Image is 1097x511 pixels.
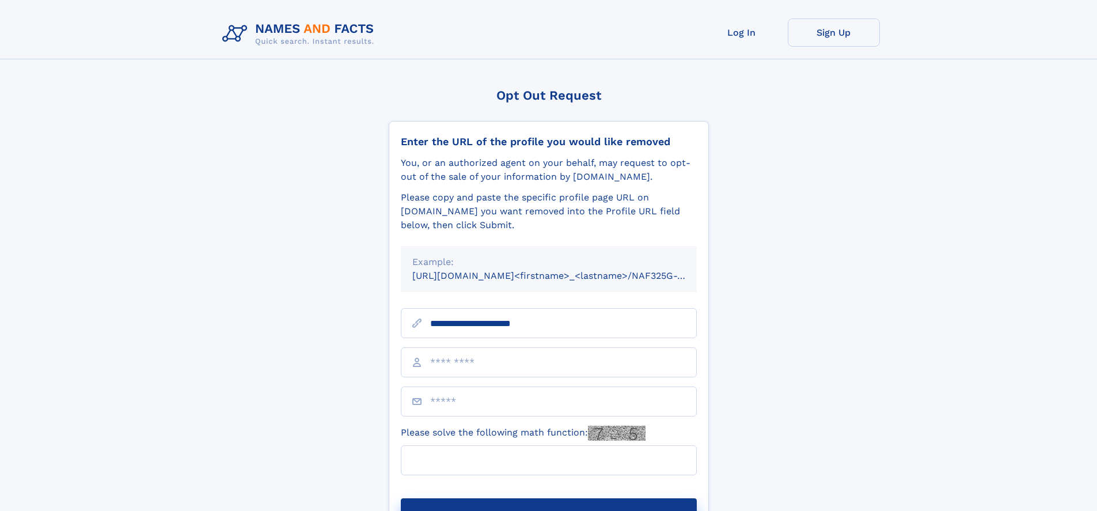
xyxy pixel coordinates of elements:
div: You, or an authorized agent on your behalf, may request to opt-out of the sale of your informatio... [401,156,697,184]
div: Enter the URL of the profile you would like removed [401,135,697,148]
div: Example: [412,255,685,269]
div: Please copy and paste the specific profile page URL on [DOMAIN_NAME] you want removed into the Pr... [401,191,697,232]
small: [URL][DOMAIN_NAME]<firstname>_<lastname>/NAF325G-xxxxxxxx [412,270,719,281]
label: Please solve the following math function: [401,426,646,441]
div: Opt Out Request [389,88,709,103]
a: Log In [696,18,788,47]
a: Sign Up [788,18,880,47]
img: Logo Names and Facts [218,18,384,50]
